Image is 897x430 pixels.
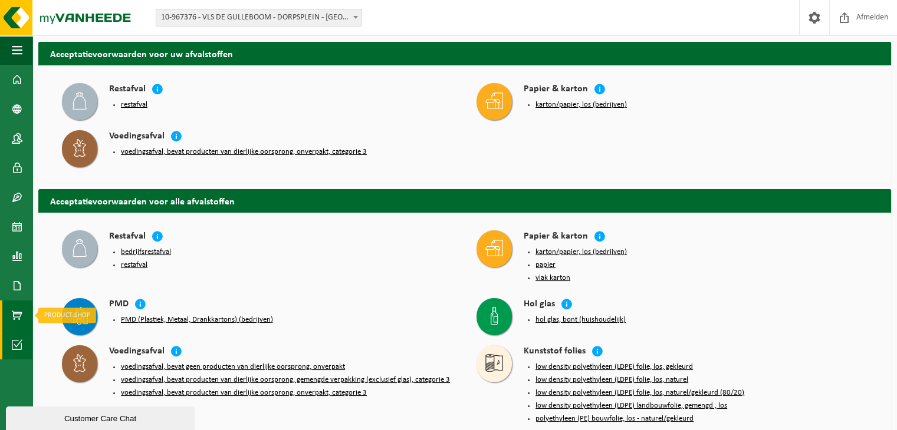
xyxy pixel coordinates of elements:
[156,9,362,27] span: 10-967376 - VLS DE GULLEBOOM - DORPSPLEIN - GULLEGEM
[535,414,694,424] button: polyethyleen (PE) bouwfolie, los - naturel/gekleurd
[535,315,626,325] button: hol glas, bont (huishoudelijk)
[535,260,556,270] button: papier
[109,83,146,97] h4: Restafval
[38,42,891,65] h2: Acceptatievoorwaarden voor uw afvalstoffen
[535,100,627,110] button: karton/papier, los (bedrijven)
[121,315,273,325] button: PMD (Plastiek, Metaal, Drankkartons) (bedrijven)
[121,100,147,110] button: restafval
[109,298,129,312] h4: PMD
[109,130,165,144] h4: Voedingsafval
[156,9,362,26] span: 10-967376 - VLS DE GULLEBOOM - DORPSPLEIN - GULLEGEM
[121,388,367,398] button: voedingsafval, bevat producten van dierlijke oorsprong, onverpakt, categorie 3
[121,147,367,157] button: voedingsafval, bevat producten van dierlijke oorsprong, onverpakt, categorie 3
[109,230,146,244] h4: Restafval
[121,247,171,257] button: bedrijfsrestafval
[535,388,744,398] button: low density polyethyleen (LDPE) folie, los, naturel/gekleurd (80/20)
[524,345,586,359] h4: Kunststof folies
[535,247,627,257] button: karton/papier, los (bedrijven)
[524,83,588,97] h4: Papier & karton
[121,362,345,372] button: voedingsafval, bevat geen producten van dierlijke oorsprong, onverpakt
[535,375,688,385] button: low density polyethyleen (LDPE) folie, los, naturel
[535,273,570,283] button: vlak karton
[535,401,727,411] button: low density polyethyleen (LDPE) landbouwfolie, gemengd , los
[38,189,891,212] h2: Acceptatievoorwaarden voor alle afvalstoffen
[109,345,165,359] h4: Voedingsafval
[121,375,450,385] button: voedingsafval, bevat producten van dierlijke oorsprong, gemengde verpakking (exclusief glas), cat...
[524,298,555,312] h4: Hol glas
[6,404,197,430] iframe: chat widget
[524,230,588,244] h4: Papier & karton
[535,362,693,372] button: low density polyethyleen (LDPE) folie, los, gekleurd
[121,260,147,270] button: restafval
